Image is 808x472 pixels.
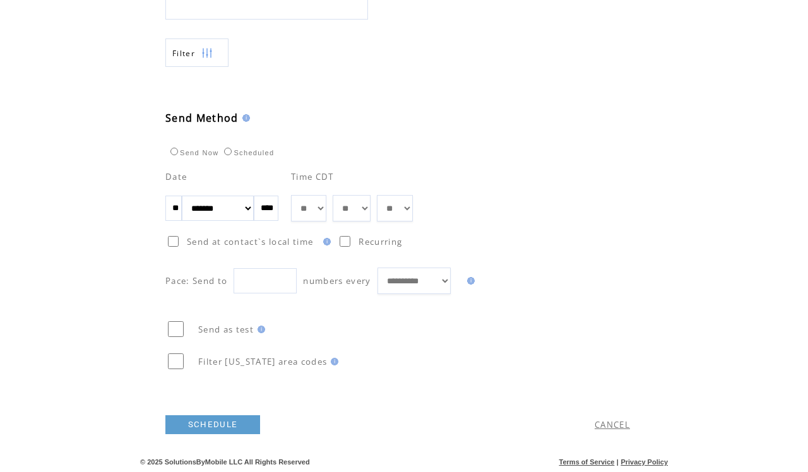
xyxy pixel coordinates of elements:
span: Send at contact`s local time [187,236,313,247]
span: Pace: Send to [165,275,227,286]
a: Privacy Policy [621,458,668,466]
span: Time CDT [291,171,334,182]
span: © 2025 SolutionsByMobile LLC All Rights Reserved [140,458,310,466]
a: Terms of Service [559,458,615,466]
img: help.gif [327,358,338,365]
img: filters.png [201,39,213,68]
span: Date [165,171,187,182]
input: Scheduled [224,148,232,155]
span: Recurring [359,236,402,247]
span: Send as test [198,324,254,335]
a: Filter [165,38,229,67]
span: Show filters [172,48,195,59]
span: | [617,458,619,466]
label: Scheduled [221,149,274,156]
span: Send Method [165,111,239,125]
label: Send Now [167,149,218,156]
img: help.gif [254,326,265,333]
img: help.gif [463,277,475,285]
a: CANCEL [595,419,630,430]
a: SCHEDULE [165,415,260,434]
span: numbers every [303,275,371,286]
img: help.gif [319,238,331,245]
input: Send Now [170,148,178,155]
span: Filter [US_STATE] area codes [198,356,327,367]
img: help.gif [239,114,250,122]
